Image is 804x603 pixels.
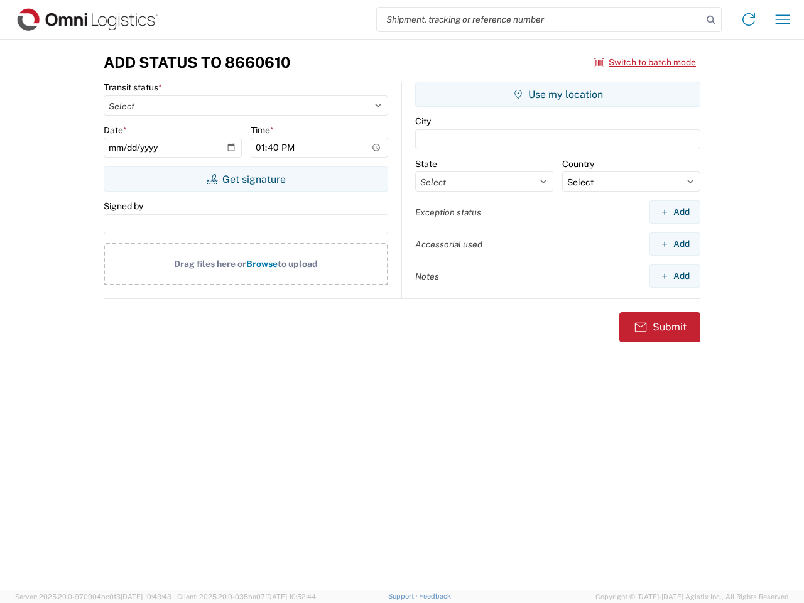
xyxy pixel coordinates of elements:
[415,271,439,282] label: Notes
[415,158,437,170] label: State
[649,264,700,288] button: Add
[104,124,127,136] label: Date
[649,232,700,256] button: Add
[104,200,143,212] label: Signed by
[415,239,482,250] label: Accessorial used
[104,53,290,72] h3: Add Status to 8660610
[15,593,171,600] span: Server: 2025.20.0-970904bc0f3
[251,124,274,136] label: Time
[388,592,420,600] a: Support
[649,200,700,224] button: Add
[174,259,246,269] span: Drag files here or
[104,166,388,192] button: Get signature
[415,207,481,218] label: Exception status
[246,259,278,269] span: Browse
[419,592,451,600] a: Feedback
[278,259,318,269] span: to upload
[265,593,316,600] span: [DATE] 10:52:44
[104,82,162,93] label: Transit status
[121,593,171,600] span: [DATE] 10:43:43
[595,591,789,602] span: Copyright © [DATE]-[DATE] Agistix Inc., All Rights Reserved
[415,116,431,127] label: City
[562,158,594,170] label: Country
[415,82,700,107] button: Use my location
[377,8,702,31] input: Shipment, tracking or reference number
[619,312,700,342] button: Submit
[594,52,696,73] button: Switch to batch mode
[177,593,316,600] span: Client: 2025.20.0-035ba07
